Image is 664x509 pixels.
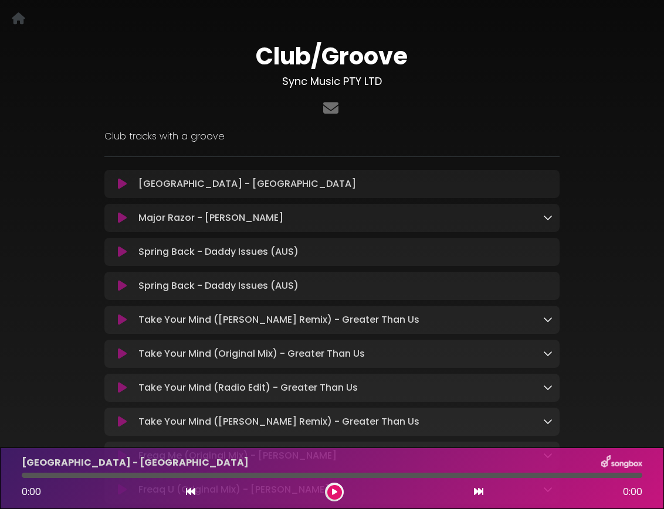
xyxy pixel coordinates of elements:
[104,75,560,88] h3: Sync Music PTY LTD
[138,313,419,327] p: Take Your Mind ([PERSON_NAME] Remix) - Greater Than Us
[601,455,642,470] img: songbox-logo-white.png
[138,279,299,293] p: Spring Back - Daddy Issues (AUS)
[138,245,299,259] p: Spring Back - Daddy Issues (AUS)
[22,485,41,498] span: 0:00
[104,42,560,70] h1: Club/Groove
[138,347,365,361] p: Take Your Mind (Original Mix) - Greater Than Us
[138,381,358,395] p: Take Your Mind (Radio Edit) - Greater Than Us
[138,177,356,191] p: [GEOGRAPHIC_DATA] - [GEOGRAPHIC_DATA]
[138,415,419,429] p: Take Your Mind ([PERSON_NAME] Remix) - Greater Than Us
[104,129,560,144] p: Club tracks with a groove
[623,485,642,499] span: 0:00
[138,211,283,225] p: Major Razor - [PERSON_NAME]
[22,456,249,470] p: [GEOGRAPHIC_DATA] - [GEOGRAPHIC_DATA]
